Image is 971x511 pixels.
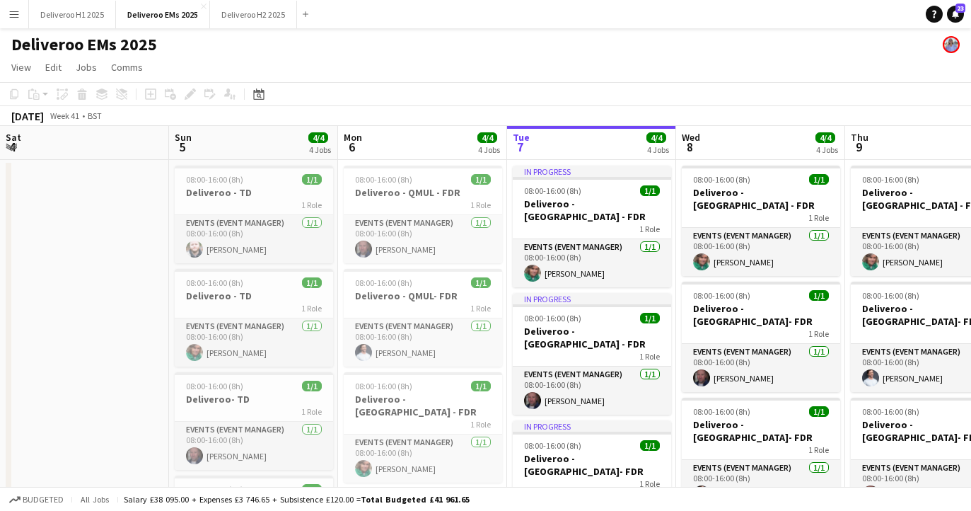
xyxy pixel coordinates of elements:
span: 1/1 [640,440,660,451]
app-job-card: 08:00-16:00 (8h)1/1Deliveroo - [GEOGRAPHIC_DATA] - FDR1 RoleEvents (Event Manager)1/108:00-16:00 ... [344,372,502,483]
span: Mon [344,131,362,144]
span: Wed [682,131,700,144]
a: Jobs [70,58,103,76]
h3: Deliveroo - [GEOGRAPHIC_DATA]- FDR [682,418,840,444]
span: Week 41 [47,110,82,121]
div: In progress [513,166,671,177]
span: 08:00-16:00 (8h) [524,440,581,451]
h3: Deliveroo - [GEOGRAPHIC_DATA] - FDR [513,197,671,223]
span: 1 Role [301,303,322,314]
span: Tue [513,131,530,144]
span: 1 Role [639,478,660,489]
app-job-card: 08:00-16:00 (8h)1/1Deliveroo - QMUL- FDR1 RoleEvents (Event Manager)1/108:00-16:00 (8h)[PERSON_NAME] [344,269,502,367]
span: 1 Role [808,444,829,455]
span: 08:00-16:00 (8h) [186,174,243,185]
app-card-role: Events (Event Manager)1/108:00-16:00 (8h)[PERSON_NAME] [175,215,333,263]
span: 08:00-16:00 (8h) [186,484,243,495]
span: 08:00-16:00 (8h) [186,381,243,391]
span: 4/4 [815,132,835,143]
app-card-role: Events (Event Manager)1/108:00-16:00 (8h)[PERSON_NAME] [175,422,333,470]
app-user-avatar: Lucy Hillier [943,36,960,53]
h3: Deliveroo- TD [175,393,333,406]
span: 1 Role [470,200,491,210]
span: 1/1 [809,290,829,301]
span: 08:00-16:00 (8h) [862,406,919,417]
span: 08:00-16:00 (8h) [862,290,919,301]
span: View [11,61,31,74]
span: Edit [45,61,62,74]
button: Deliveroo H2 2025 [210,1,297,28]
app-card-role: Events (Event Manager)1/108:00-16:00 (8h)[PERSON_NAME] [175,318,333,367]
div: 4 Jobs [478,144,500,155]
span: Thu [851,131,868,144]
app-card-role: Events (Event Manager)1/108:00-16:00 (8h)[PERSON_NAME] [513,239,671,287]
div: 08:00-16:00 (8h)1/1Deliveroo - QMUL - FDR1 RoleEvents (Event Manager)1/108:00-16:00 (8h)[PERSON_N... [344,166,502,263]
span: 7 [511,139,530,155]
span: 5 [173,139,192,155]
app-card-role: Events (Event Manager)1/108:00-16:00 (8h)[PERSON_NAME] [344,215,502,263]
app-card-role: Events (Event Manager)1/108:00-16:00 (8h)[PERSON_NAME] [513,367,671,415]
span: Total Budgeted £41 961.65 [361,494,470,505]
app-job-card: In progress08:00-16:00 (8h)1/1Deliveroo - [GEOGRAPHIC_DATA] - FDR1 RoleEvents (Event Manager)1/10... [513,293,671,415]
a: View [6,58,37,76]
span: Comms [111,61,143,74]
span: Sat [6,131,21,144]
h3: Deliveroo - [GEOGRAPHIC_DATA] - FDR [513,325,671,350]
button: Deliveroo EMs 2025 [116,1,210,28]
h3: Deliveroo - QMUL - FDR [344,186,502,199]
app-job-card: 08:00-16:00 (8h)1/1Deliveroo - TD1 RoleEvents (Event Manager)1/108:00-16:00 (8h)[PERSON_NAME] [175,269,333,367]
app-card-role: Events (Event Manager)1/108:00-16:00 (8h)[PERSON_NAME] [344,318,502,367]
span: 1/1 [302,484,322,495]
div: BST [88,110,102,121]
span: 1/1 [471,381,491,391]
app-card-role: Events (Event Manager)1/108:00-16:00 (8h)[PERSON_NAME] [344,435,502,483]
app-job-card: 08:00-16:00 (8h)1/1Deliveroo - TD1 RoleEvents (Event Manager)1/108:00-16:00 (8h)[PERSON_NAME] [175,166,333,263]
app-card-role: Events (Event Manager)1/108:00-16:00 (8h)[PERSON_NAME] [682,460,840,508]
span: 08:00-16:00 (8h) [186,277,243,288]
span: 08:00-16:00 (8h) [524,185,581,196]
div: 4 Jobs [647,144,669,155]
h3: Deliveroo - [GEOGRAPHIC_DATA]- FDR [682,302,840,328]
span: 08:00-16:00 (8h) [524,313,581,323]
a: 23 [947,6,964,23]
span: 1 Role [639,351,660,362]
a: Edit [40,58,67,76]
span: 1/1 [471,174,491,185]
app-job-card: 08:00-16:00 (8h)1/1Deliveroo - [GEOGRAPHIC_DATA]- FDR1 RoleEvents (Event Manager)1/108:00-16:00 (... [682,398,840,508]
h3: Deliveroo - TD [175,289,333,302]
div: 4 Jobs [816,144,838,155]
span: 1/1 [302,277,322,288]
span: 1 Role [808,212,829,223]
span: 4/4 [308,132,328,143]
span: 23 [955,4,965,13]
span: All jobs [78,494,112,505]
app-job-card: 08:00-16:00 (8h)1/1Deliveroo - [GEOGRAPHIC_DATA] - FDR1 RoleEvents (Event Manager)1/108:00-16:00 ... [682,166,840,276]
span: 08:00-16:00 (8h) [355,277,412,288]
a: Comms [105,58,149,76]
h3: Deliveroo - [GEOGRAPHIC_DATA] - FDR [682,186,840,212]
span: 1/1 [640,313,660,323]
app-job-card: 08:00-16:00 (8h)1/1Deliveroo- TD1 RoleEvents (Event Manager)1/108:00-16:00 (8h)[PERSON_NAME] [175,372,333,470]
div: 4 Jobs [309,144,331,155]
span: 08:00-16:00 (8h) [355,174,412,185]
span: 4/4 [646,132,666,143]
app-job-card: In progress08:00-16:00 (8h)1/1Deliveroo - [GEOGRAPHIC_DATA] - FDR1 RoleEvents (Event Manager)1/10... [513,166,671,287]
span: 9 [849,139,868,155]
span: 08:00-16:00 (8h) [693,406,750,417]
span: 8 [680,139,700,155]
div: Salary £38 095.00 + Expenses £3 746.65 + Subsistence £120.00 = [124,494,470,505]
div: [DATE] [11,109,44,123]
span: 08:00-16:00 (8h) [693,174,750,185]
span: Sun [175,131,192,144]
span: 1/1 [640,185,660,196]
span: 1 Role [301,406,322,417]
